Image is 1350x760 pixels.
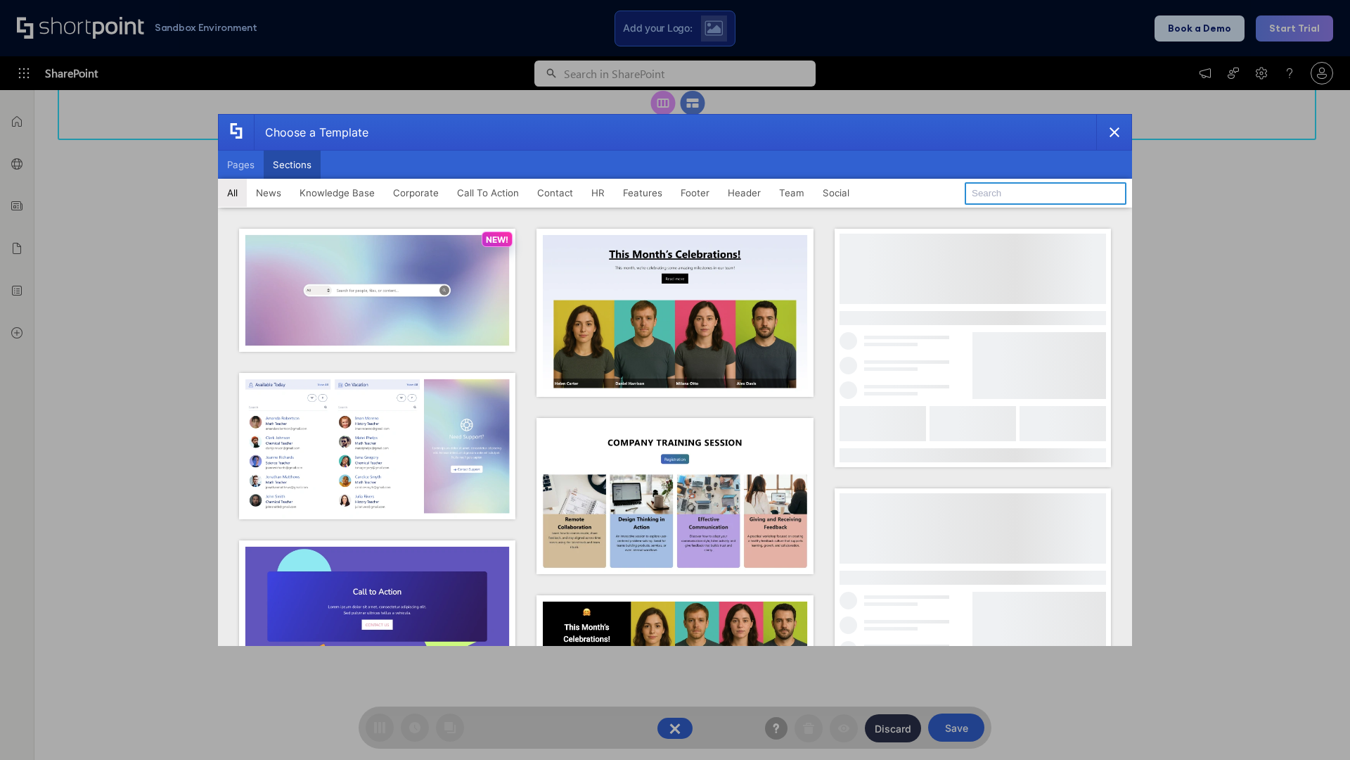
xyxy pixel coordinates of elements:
button: Pages [218,151,264,179]
button: Header [719,179,770,207]
input: Search [965,182,1126,205]
button: Social [814,179,859,207]
button: All [218,179,247,207]
div: Choose a Template [254,115,368,150]
button: Features [614,179,671,207]
button: Footer [671,179,719,207]
iframe: Chat Widget [1280,692,1350,760]
p: NEW! [486,234,508,245]
button: Call To Action [448,179,528,207]
button: News [247,179,290,207]
button: Corporate [384,179,448,207]
button: Team [770,179,814,207]
button: HR [582,179,614,207]
div: template selector [218,114,1132,646]
button: Contact [528,179,582,207]
button: Sections [264,151,321,179]
button: Knowledge Base [290,179,384,207]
